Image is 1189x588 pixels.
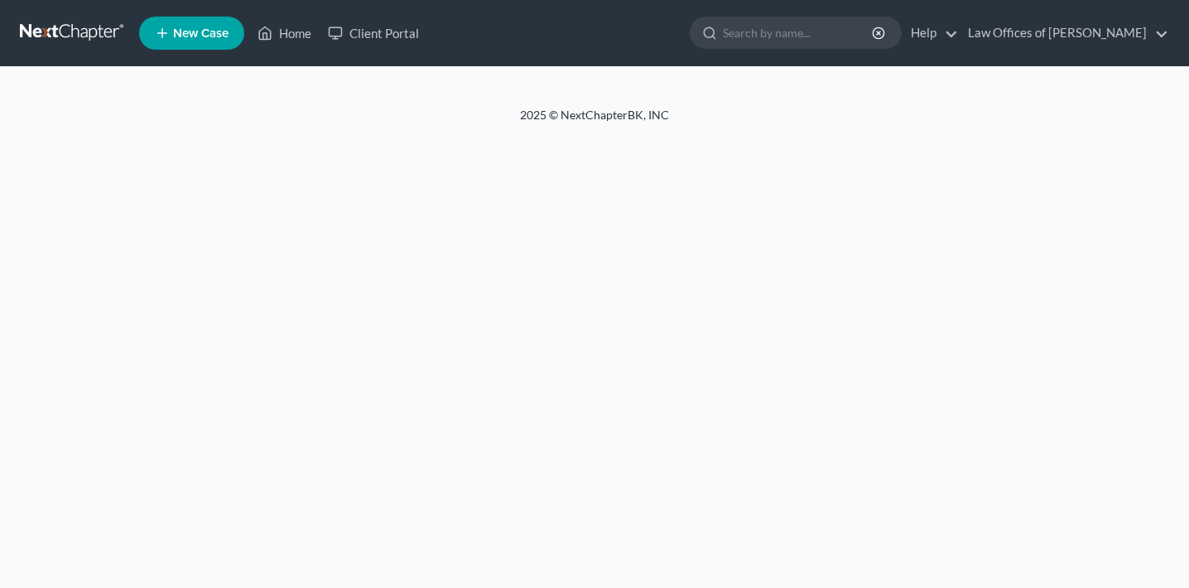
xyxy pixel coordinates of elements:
[903,18,958,48] a: Help
[960,18,1168,48] a: Law Offices of [PERSON_NAME]
[320,18,427,48] a: Client Portal
[123,107,1066,137] div: 2025 © NextChapterBK, INC
[249,18,320,48] a: Home
[173,27,229,40] span: New Case
[723,17,874,48] input: Search by name...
